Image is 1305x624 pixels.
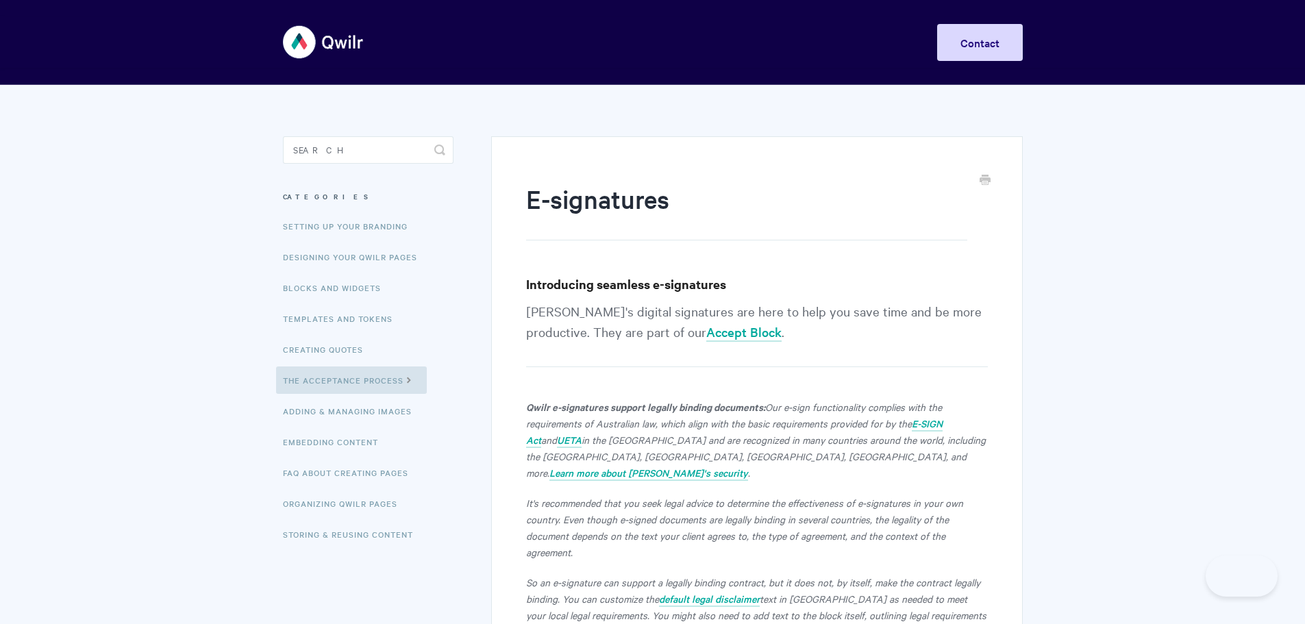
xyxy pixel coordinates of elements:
[283,397,422,425] a: Adding & Managing Images
[557,433,582,447] em: UETA
[283,274,391,301] a: Blocks and Widgets
[283,16,364,68] img: Qwilr Help Center
[526,182,967,240] h1: E-signatures
[526,399,765,414] strong: Qwilr e-signatures support legally binding documents:
[937,24,1023,61] a: Contact
[526,433,986,479] em: in the [GEOGRAPHIC_DATA] and are recognized in many countries around the world, including the [GE...
[283,136,453,164] input: Search
[283,428,388,455] a: Embedding Content
[526,301,987,367] p: [PERSON_NAME]'s digital signatures are here to help you save time and be more productive. They ar...
[1206,556,1278,597] iframe: Toggle Customer Support
[549,466,748,479] em: Learn more about [PERSON_NAME]'s security
[706,323,782,342] a: Accept Block
[526,275,987,294] h3: Introducing seamless e-signatures
[283,459,419,486] a: FAQ About Creating Pages
[748,466,750,479] em: .
[557,433,582,448] a: UETA
[283,212,418,240] a: Setting up your Branding
[283,243,427,271] a: Designing Your Qwilr Pages
[659,592,760,606] em: default legal disclaimer
[659,592,760,607] a: default legal disclaimer
[283,305,403,332] a: Templates and Tokens
[283,336,373,363] a: Creating Quotes
[526,416,943,448] a: E-SIGN Act
[283,521,423,548] a: Storing & Reusing Content
[980,173,991,188] a: Print this Article
[549,466,748,481] a: Learn more about [PERSON_NAME]'s security
[283,490,408,517] a: Organizing Qwilr Pages
[526,575,980,606] em: So an e-signature can support a legally binding contract, but it does not, by itself, make the co...
[541,433,557,447] em: and
[526,496,963,559] em: It's recommended that you seek legal advice to determine the effectiveness of e-signatures in you...
[283,184,453,209] h3: Categories
[276,366,427,394] a: The Acceptance Process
